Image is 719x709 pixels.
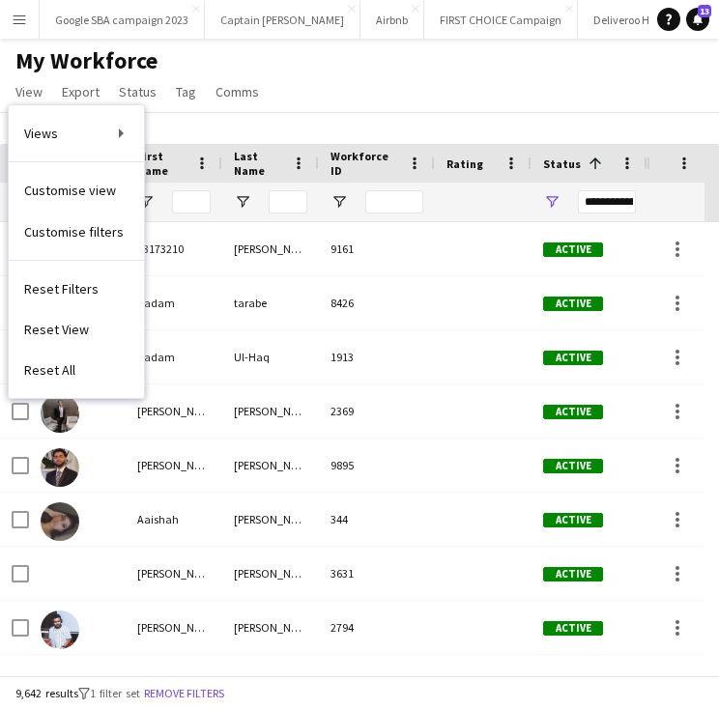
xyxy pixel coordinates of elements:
[424,1,578,39] button: FIRST CHOICE Campaign
[686,8,709,31] a: 13
[222,330,319,383] div: Ul-Haq
[222,547,319,600] div: [PERSON_NAME]
[176,83,196,100] span: Tag
[331,149,400,178] span: Workforce ID
[15,83,43,100] span: View
[216,83,259,100] span: Comms
[62,83,100,100] span: Export
[126,547,222,600] div: [PERSON_NAME]
[222,276,319,329] div: tarabe
[222,655,319,708] div: [PERSON_NAME]
[41,502,79,541] img: Aaishah Chaudhry
[446,156,483,171] span: Rating
[41,448,79,487] img: Aahil Namajee Aahil Namajee
[319,276,435,329] div: 8426
[126,330,222,383] div: Aadam
[319,493,435,546] div: 344
[126,384,222,438] div: [PERSON_NAME]
[119,83,157,100] span: Status
[137,193,155,211] button: Open Filter Menu
[40,1,205,39] button: Google SBA campaign 2023
[54,79,107,104] a: Export
[578,1,697,39] button: Deliveroo H2 2024
[543,513,603,527] span: Active
[222,439,319,492] div: [PERSON_NAME]
[41,610,79,649] img: Aakash Singh
[90,686,140,700] span: 1 filter set
[126,493,222,546] div: Aaishah
[208,79,267,104] a: Comms
[543,242,603,257] span: Active
[126,655,222,708] div: Aaliyah
[543,621,603,636] span: Active
[222,601,319,654] div: [PERSON_NAME]
[15,46,158,75] span: My Workforce
[319,384,435,438] div: 2369
[8,79,50,104] a: View
[222,493,319,546] div: [PERSON_NAME]
[172,190,211,213] input: First Name Filter Input
[698,5,711,17] span: 13
[137,149,187,178] span: First Name
[41,394,79,433] img: Aadesh Gindodiya
[543,459,603,473] span: Active
[319,655,435,708] div: 4022
[126,439,222,492] div: [PERSON_NAME]
[126,276,222,329] div: aadam
[319,222,435,275] div: 9161
[543,193,561,211] button: Open Filter Menu
[319,439,435,492] div: 9895
[126,601,222,654] div: [PERSON_NAME]
[543,351,603,365] span: Active
[543,156,581,171] span: Status
[331,193,348,211] button: Open Filter Menu
[111,79,164,104] a: Status
[360,1,424,39] button: Airbnb
[543,567,603,581] span: Active
[205,1,360,39] button: Captain [PERSON_NAME]
[222,384,319,438] div: [PERSON_NAME]
[319,330,435,383] div: 1913
[365,190,423,213] input: Workforce ID Filter Input
[234,149,284,178] span: Last Name
[543,405,603,419] span: Active
[140,683,228,704] button: Remove filters
[168,79,204,104] a: Tag
[269,190,307,213] input: Last Name Filter Input
[222,222,319,275] div: [PERSON_NAME]
[126,222,222,275] div: 53173210
[234,193,251,211] button: Open Filter Menu
[319,601,435,654] div: 2794
[319,547,435,600] div: 3631
[543,297,603,311] span: Active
